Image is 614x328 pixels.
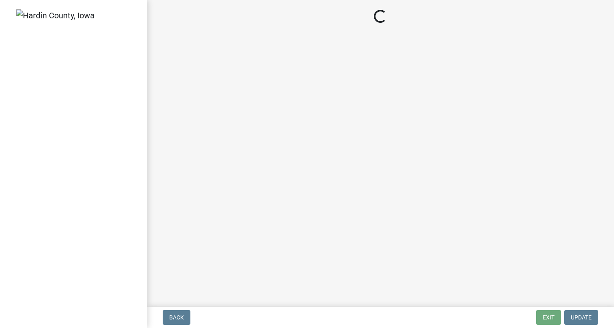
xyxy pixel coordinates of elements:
[16,9,95,22] img: Hardin County, Iowa
[571,314,592,321] span: Update
[536,310,561,325] button: Exit
[564,310,598,325] button: Update
[169,314,184,321] span: Back
[163,310,190,325] button: Back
